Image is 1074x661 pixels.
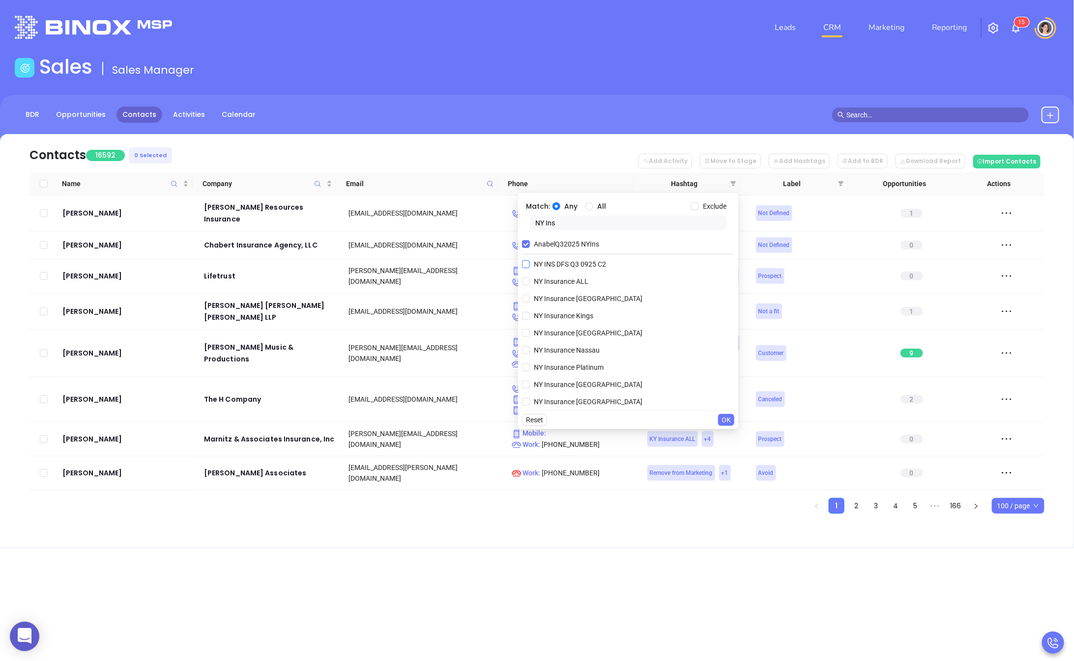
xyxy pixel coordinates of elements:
[204,270,335,282] a: Lifetrust
[62,393,190,405] div: [PERSON_NAME]
[204,239,335,251] div: Chabert Insurance Agency, LLC
[530,293,646,304] span: NY Insurance [GEOGRAPHIC_DATA]
[947,498,964,514] li: 166
[838,111,844,118] span: search
[1022,19,1025,26] span: 5
[900,435,923,443] span: 0
[849,498,864,513] a: 2
[771,18,800,37] a: Leads
[907,498,923,514] li: 5
[512,208,634,219] p: [PHONE_NUMBER]
[512,311,634,322] p: [PHONE_NUMBER]
[498,172,633,195] th: Phone
[348,306,497,317] div: [EMAIL_ADDRESS][DOMAIN_NAME]
[829,498,844,513] a: 1
[512,336,634,347] p: [PHONE_NUMBER]
[512,277,544,285] span: Direct :
[865,18,908,37] a: Marketing
[512,302,547,309] span: Mobile :
[900,307,923,316] span: 1
[62,347,190,359] a: [PERSON_NAME]
[928,18,971,37] a: Reporting
[758,394,783,405] span: Canceled
[530,276,592,287] span: NY Insurance ALL
[512,300,634,311] p: [PHONE_NUMBER]
[204,300,335,323] a: [PERSON_NAME] [PERSON_NAME] [PERSON_NAME] LLP
[869,498,883,513] a: 3
[530,259,610,270] span: NY INS DFS Q3 0925 C2
[560,201,581,212] span: Any
[758,208,790,219] span: Not Defined
[530,239,603,249] span: AnabelQ32025 NYIns
[526,414,543,425] span: Reset
[900,272,923,280] span: 0
[809,498,825,514] li: Previous Page
[62,467,190,479] div: [PERSON_NAME]
[204,393,335,405] a: The H Company
[722,468,728,478] span: + 1
[167,107,211,123] a: Activities
[947,498,964,513] a: 166
[956,172,1036,195] th: Actions
[39,55,92,79] h1: Sales
[512,439,634,450] p: [PHONE_NUMBER]
[512,441,541,448] span: Work :
[512,276,634,287] p: [PHONE_NUMBER]
[868,498,884,514] li: 3
[699,201,730,212] span: Exclude
[512,347,634,358] p: [PHONE_NUMBER]
[530,396,646,407] span: NY Insurance [GEOGRAPHIC_DATA]
[62,270,190,282] div: [PERSON_NAME]
[512,241,544,249] span: Direct :
[888,498,903,514] li: 4
[900,349,923,358] span: 9
[512,209,544,217] span: Direct :
[530,328,646,338] span: NY Insurance [GEOGRAPHIC_DATA]
[758,348,784,358] span: Customer
[927,498,943,514] span: •••
[348,428,497,450] div: [PERSON_NAME][EMAIL_ADDRESS][DOMAIN_NAME]
[204,201,335,225] div: [PERSON_NAME] Resources Insurance
[193,172,336,195] th: Company
[650,468,713,478] span: Remove from Marketing
[348,462,497,484] div: [EMAIL_ADDRESS][PERSON_NAME][DOMAIN_NAME]
[900,468,923,477] span: 0
[50,107,112,123] a: Opportunities
[846,110,1023,120] input: Search…
[216,107,261,123] a: Calendar
[758,306,780,317] span: Not a fit
[512,360,541,368] span: Work :
[728,176,738,191] span: filter
[348,240,497,250] div: [EMAIL_ADDRESS][DOMAIN_NAME]
[204,467,335,479] a: [PERSON_NAME] Associates
[348,394,497,405] div: [EMAIL_ADDRESS][DOMAIN_NAME]
[62,433,190,445] a: [PERSON_NAME]
[348,342,497,364] div: [PERSON_NAME][EMAIL_ADDRESS][DOMAIN_NAME]
[512,383,634,394] p: [PHONE_NUMBER]
[116,107,162,123] a: Contacts
[530,345,604,356] span: NY Insurance Nassau
[829,498,844,514] li: 1
[650,434,696,444] span: KY Insurance ALL
[836,176,846,191] span: filter
[838,181,844,187] span: filter
[1015,17,1029,27] sup: 15
[530,216,726,230] input: Search
[888,498,903,513] a: 4
[512,338,537,346] span: Cell :
[718,414,734,426] button: OK
[968,498,984,514] button: right
[62,239,190,251] a: [PERSON_NAME]
[512,469,541,477] span: Work :
[973,155,1041,168] button: Import Contacts
[204,433,335,445] a: Marnitz & Associates Insurance, Inc
[997,498,1039,513] span: 100 / page
[62,305,190,317] a: [PERSON_NAME]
